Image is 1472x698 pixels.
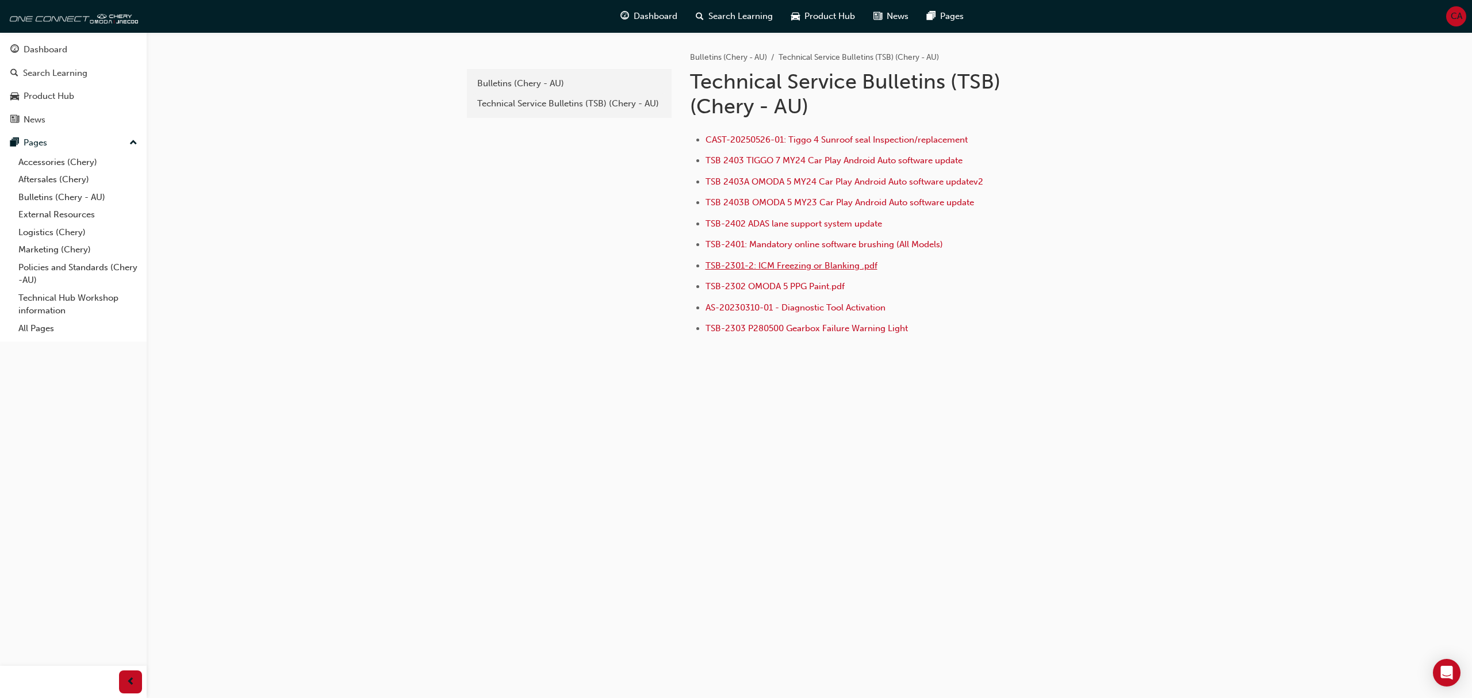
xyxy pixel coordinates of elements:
[24,136,47,149] div: Pages
[24,90,74,103] div: Product Hub
[620,9,629,24] span: guage-icon
[24,113,45,126] div: News
[940,10,964,23] span: Pages
[5,37,142,132] button: DashboardSearch LearningProduct HubNews
[471,94,667,114] a: Technical Service Bulletins (TSB) (Chery - AU)
[14,224,142,241] a: Logistics (Chery)
[706,177,983,187] a: TSB 2403A OMODA 5 MY24 Car Play Android Auto software updatev2
[706,239,943,250] a: TSB-2401: Mandatory online software brushing (All Models)
[14,206,142,224] a: External Resources
[471,74,667,94] a: Bulletins (Chery - AU)
[10,68,18,79] span: search-icon
[918,5,973,28] a: pages-iconPages
[10,91,19,102] span: car-icon
[1451,10,1462,23] span: CA
[690,69,1067,119] h1: Technical Service Bulletins (TSB) (Chery - AU)
[5,132,142,154] button: Pages
[129,136,137,151] span: up-icon
[634,10,677,23] span: Dashboard
[864,5,918,28] a: news-iconNews
[804,10,855,23] span: Product Hub
[791,9,800,24] span: car-icon
[14,320,142,338] a: All Pages
[887,10,908,23] span: News
[927,9,936,24] span: pages-icon
[782,5,864,28] a: car-iconProduct Hub
[696,9,704,24] span: search-icon
[126,675,135,689] span: prev-icon
[23,67,87,80] div: Search Learning
[779,51,939,64] li: Technical Service Bulletins (TSB) (Chery - AU)
[14,171,142,189] a: Aftersales (Chery)
[5,109,142,131] a: News
[706,281,845,292] a: TSB-2302 OMODA 5 PPG Paint.pdf
[24,43,67,56] div: Dashboard
[477,97,661,110] div: Technical Service Bulletins (TSB) (Chery - AU)
[706,260,877,271] a: TSB-2301-2: ICM Freezing or Blanking .pdf
[14,289,142,320] a: Technical Hub Workshop information
[706,197,974,208] a: TSB 2403B OMODA 5 MY23 Car Play Android Auto software update
[5,86,142,107] a: Product Hub
[706,218,882,229] a: TSB-2402 ADAS lane support system update
[687,5,782,28] a: search-iconSearch Learning
[706,323,908,333] a: TSB-2303 P280500 Gearbox Failure Warning Light
[10,45,19,55] span: guage-icon
[14,189,142,206] a: Bulletins (Chery - AU)
[690,52,767,62] a: Bulletins (Chery - AU)
[706,302,885,313] a: AS-20230310-01 - Diagnostic Tool Activation
[14,241,142,259] a: Marketing (Chery)
[6,5,138,28] img: oneconnect
[10,138,19,148] span: pages-icon
[14,259,142,289] a: Policies and Standards (Chery -AU)
[706,155,963,166] a: TSB 2403 TIGGO 7 MY24 Car Play Android Auto software update
[5,63,142,84] a: Search Learning
[708,10,773,23] span: Search Learning
[873,9,882,24] span: news-icon
[706,135,968,145] a: CAST-20250526-01: Tiggo 4 Sunroof seal Inspection/replacement
[1446,6,1466,26] button: CA
[477,77,661,90] div: Bulletins (Chery - AU)
[5,39,142,60] a: Dashboard
[611,5,687,28] a: guage-iconDashboard
[10,115,19,125] span: news-icon
[1433,659,1460,687] div: Open Intercom Messenger
[14,154,142,171] a: Accessories (Chery)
